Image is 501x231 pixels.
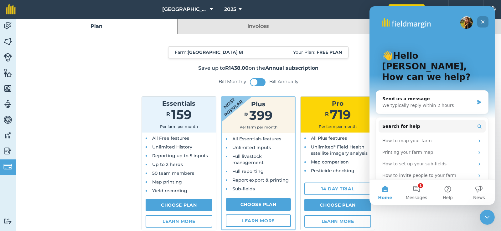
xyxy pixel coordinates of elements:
[232,145,271,150] span: Unlimited inputs
[6,4,16,14] img: fieldmargin Logo
[171,107,192,122] span: 159
[232,177,289,183] span: Report export & printing
[152,153,208,158] span: Reporting up to 5 inputs
[265,65,318,71] strong: Annual subscription
[146,215,212,228] a: Learn more
[304,183,371,195] a: 14 day trial
[175,49,243,55] span: Farm :
[304,215,371,228] a: Learn more
[162,6,207,13] span: [GEOGRAPHIC_DATA] 81
[251,100,266,108] span: Plus
[152,179,182,185] span: Map printing
[146,199,212,211] a: Choose Plan
[480,210,495,225] iframe: Intercom live chat
[369,6,495,205] iframe: Intercom live chat
[293,49,342,55] span: Your Plan:
[188,49,243,55] strong: [GEOGRAPHIC_DATA] 81
[3,53,12,62] img: svg+xml;base64,PD94bWwgdmVyc2lvbj0iMS4wIiBlbmNvZGluZz0idXRmLTgiPz4KPCEtLSBHZW5lcmF0b3I6IEFkb2JlIE...
[3,218,12,224] img: svg+xml;base64,PD94bWwgdmVyc2lvbj0iMS4wIiBlbmNvZGluZz0idXRmLTgiPz4KPCEtLSBHZW5lcmF0b3I6IEFkb2JlIE...
[304,199,371,211] a: Choose Plan
[240,125,277,129] span: Per farm per month
[244,112,248,118] span: R
[232,153,264,165] span: Full livestock management
[330,107,351,122] span: 719
[3,115,12,124] img: svg+xml;base64,PD94bWwgdmVyc2lvbj0iMS4wIiBlbmNvZGluZz0idXRmLTgiPz4KPCEtLSBHZW5lcmF0b3I6IEFkb2JlIE...
[311,144,368,156] span: Unlimited* Field Health satellite imagery analysis
[3,68,12,78] img: svg+xml;base64,PHN2ZyB4bWxucz0iaHR0cDovL3d3dy53My5vcmcvMjAwMC9zdmciIHdpZHRoPSI1NiIgaGVpZ2h0PSI2MC...
[3,131,12,140] img: svg+xml;base64,PD94bWwgdmVyc2lvbj0iMS4wIiBlbmNvZGluZz0idXRmLTgiPz4KPCEtLSBHZW5lcmF0b3I6IEFkb2JlIE...
[3,21,12,31] img: svg+xml;base64,PD94bWwgdmVyc2lvbj0iMS4wIiBlbmNvZGluZz0idXRmLTgiPz4KPCEtLSBHZW5lcmF0b3I6IEFkb2JlIE...
[99,64,418,72] p: Save up to on the
[249,108,272,123] span: 399
[152,188,187,193] span: Yield recording
[232,168,264,174] span: Full reporting
[226,214,291,227] a: Learn more
[317,49,342,55] strong: Free plan
[3,146,12,156] img: svg+xml;base64,PD94bWwgdmVyc2lvbj0iMS4wIiBlbmNvZGluZz0idXRmLTgiPz4KPCEtLSBHZW5lcmF0b3I6IEFkb2JlIE...
[152,135,189,141] span: All Free features
[3,99,12,109] img: svg+xml;base64,PD94bWwgdmVyc2lvbj0iMS4wIiBlbmNvZGluZz0idXRmLTgiPz4KPCEtLSBHZW5lcmF0b3I6IEFkb2JlIE...
[232,186,255,192] span: Sub-fields
[166,111,170,117] span: R
[472,6,478,13] img: svg+xml;base64,PHN2ZyB4bWxucz0iaHR0cDovL3d3dy53My5vcmcvMjAwMC9zdmciIHdpZHRoPSIxNyIgaGVpZ2h0PSIxNy...
[389,4,425,14] a: Upgrade
[3,162,12,171] img: svg+xml;base64,PD94bWwgdmVyc2lvbj0iMS4wIiBlbmNvZGluZz0idXRmLTgiPz4KPCEtLSBHZW5lcmF0b3I6IEFkb2JlIE...
[339,19,501,34] a: Payment info
[269,78,298,85] label: Bill Annually
[325,111,329,117] span: R
[152,162,183,167] span: Up to 2 herds
[3,37,12,46] img: svg+xml;base64,PHN2ZyB4bWxucz0iaHR0cDovL3d3dy53My5vcmcvMjAwMC9zdmciIHdpZHRoPSI1NiIgaGVpZ2h0PSI2MC...
[219,78,246,85] label: Bill Monthly
[152,170,194,176] span: 50 team members
[319,124,357,129] span: Per farm per month
[311,168,354,173] span: Pesticide checking
[311,159,349,165] span: Map comparison
[311,135,347,141] span: All Plus features
[162,100,195,107] span: Essentials
[152,144,192,150] span: Unlimited History
[232,136,281,142] span: All Essentials features
[225,65,249,71] strong: R1438.00
[16,19,177,34] a: Plan
[224,6,236,13] span: 2025
[178,19,339,34] a: Invoices
[226,198,291,211] a: Choose Plan
[160,124,198,129] span: Per farm per month
[332,100,343,107] span: Pro
[3,84,12,93] img: svg+xml;base64,PHN2ZyB4bWxucz0iaHR0cDovL3d3dy53My5vcmcvMjAwMC9zdmciIHdpZHRoPSI1NiIgaGVpZ2h0PSI2MC...
[203,79,255,127] strong: Most popular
